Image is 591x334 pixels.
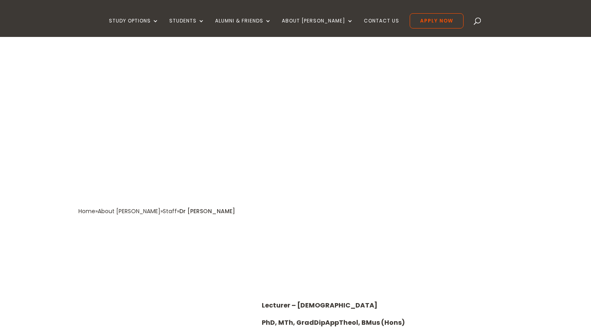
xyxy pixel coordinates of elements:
[364,18,399,37] a: Contact Us
[98,207,160,215] a: About [PERSON_NAME]
[179,206,235,217] div: Dr [PERSON_NAME]
[78,207,95,215] a: Home
[215,18,271,37] a: Alumni & Friends
[410,13,464,29] a: Apply Now
[109,18,159,37] a: Study Options
[169,18,205,37] a: Students
[78,206,179,217] div: » » »
[163,207,177,215] a: Staff
[282,18,353,37] a: About [PERSON_NAME]
[262,301,378,310] strong: Lecturer – [DEMOGRAPHIC_DATA]
[262,318,405,327] strong: PhD, MTh, GradDipAppTheol, BMus (Hons)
